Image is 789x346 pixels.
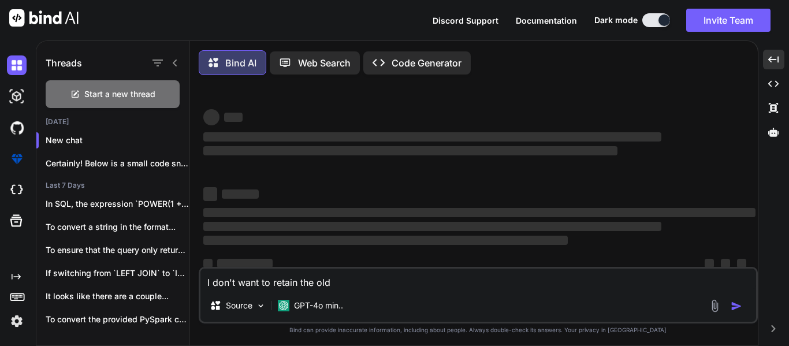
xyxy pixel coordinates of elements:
[203,109,219,125] span: ‌
[46,314,189,325] p: To convert the provided PySpark code to...
[705,259,714,268] span: ‌
[222,189,259,199] span: ‌
[721,259,730,268] span: ‌
[298,56,351,70] p: Web Search
[46,158,189,169] p: Certainly! Below is a small code snippet...
[516,14,577,27] button: Documentation
[46,221,189,233] p: To convert a string in the format...
[46,291,189,302] p: It looks like there are a couple...
[84,88,155,100] span: Start a new thread
[708,299,721,312] img: attachment
[46,244,189,256] p: To ensure that the query only returns...
[7,180,27,200] img: cloudideIcon
[278,300,289,311] img: GPT-4o mini
[203,146,617,155] span: ‌
[36,181,189,190] h2: Last 7 Days
[433,16,498,25] span: Discord Support
[686,9,771,32] button: Invite Team
[46,198,189,210] p: In SQL, the expression `POWER(1 + 0.04,...
[516,16,577,25] span: Documentation
[433,14,498,27] button: Discord Support
[731,300,742,312] img: icon
[46,56,82,70] h1: Threads
[203,187,217,201] span: ‌
[203,222,661,231] span: ‌
[46,267,189,279] p: If switching from `LEFT JOIN` to `INNER...
[199,326,758,334] p: Bind can provide inaccurate information, including about people. Always double-check its answers....
[594,14,638,26] span: Dark mode
[200,269,756,289] textarea: I don't want to retain the old
[203,132,661,142] span: ‌
[217,259,273,268] span: ‌
[9,9,79,27] img: Bind AI
[7,55,27,75] img: darkChat
[46,135,189,146] p: New chat
[392,56,462,70] p: Code Generator
[256,301,266,311] img: Pick Models
[224,113,243,122] span: ‌
[7,118,27,137] img: githubDark
[36,117,189,127] h2: [DATE]
[203,236,568,245] span: ‌
[7,149,27,169] img: premium
[7,87,27,106] img: darkAi-studio
[294,300,343,311] p: GPT-4o min..
[737,259,746,268] span: ‌
[7,311,27,331] img: settings
[225,56,256,70] p: Bind AI
[226,300,252,311] p: Source
[203,259,213,268] span: ‌
[203,208,755,217] span: ‌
